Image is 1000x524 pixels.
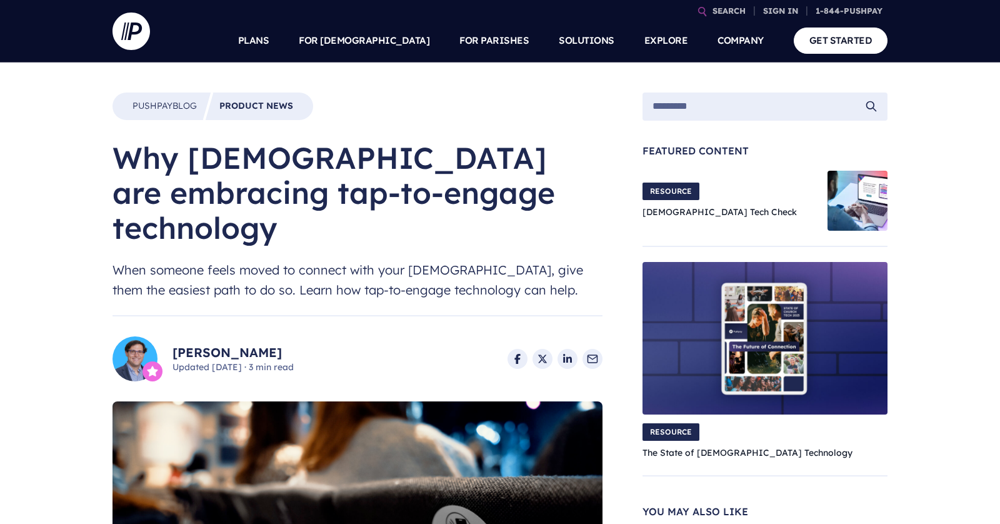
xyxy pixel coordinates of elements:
a: Product News [219,100,293,113]
a: COMPANY [717,19,764,63]
a: PLANS [238,19,269,63]
a: EXPLORE [644,19,688,63]
a: Share on Facebook [507,349,527,369]
a: Share via Email [582,349,602,369]
a: Share on X [532,349,552,369]
a: FOR PARISHES [459,19,529,63]
span: Pushpay [132,100,172,111]
span: RESOURCE [642,183,699,200]
a: The State of [DEMOGRAPHIC_DATA] Technology [642,447,852,458]
span: Featured Content [642,146,887,156]
a: [PERSON_NAME] [172,344,294,361]
a: SOLUTIONS [559,19,614,63]
a: PushpayBlog [132,100,197,113]
span: When someone feels moved to connect with your [DEMOGRAPHIC_DATA], give them the easiest path to d... [112,260,602,300]
span: · [244,361,246,373]
img: Church Tech Check Blog Hero Image [827,171,887,231]
a: Share on LinkedIn [557,349,577,369]
a: GET STARTED [794,28,888,53]
span: Updated [DATE] 3 min read [172,361,294,374]
img: Stefan Gladbach [112,336,157,381]
a: [DEMOGRAPHIC_DATA] Tech Check [642,206,797,218]
h1: Why [DEMOGRAPHIC_DATA] are embracing tap-to-engage technology [112,140,602,245]
span: You May Also Like [642,506,887,516]
a: FOR [DEMOGRAPHIC_DATA] [299,19,429,63]
span: RESOURCE [642,423,699,441]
